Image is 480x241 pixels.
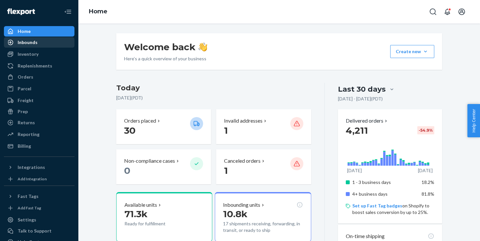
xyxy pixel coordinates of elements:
[441,5,454,18] button: Open notifications
[223,201,260,209] p: Inbounding units
[4,49,74,59] a: Inventory
[422,191,434,197] span: 81.8%
[116,83,311,93] h3: Today
[89,8,107,15] a: Home
[18,193,39,200] div: Fast Tags
[4,215,74,225] a: Settings
[223,208,248,219] span: 10.8k
[124,117,156,125] p: Orders placed
[4,129,74,140] a: Reporting
[224,117,263,125] p: Invalid addresses
[4,226,74,236] a: Talk to Support
[338,96,383,102] p: [DATE] - [DATE] ( PDT )
[18,143,31,149] div: Billing
[216,109,311,144] button: Invalid addresses 1
[18,217,36,223] div: Settings
[4,141,74,151] a: Billing
[4,117,74,128] a: Returns
[390,45,434,58] button: Create new
[18,51,39,57] div: Inventory
[18,131,40,138] div: Reporting
[7,8,35,15] img: Flexport logo
[18,205,41,211] div: Add Fast Tag
[346,233,385,240] p: On-time shipping
[352,203,402,208] a: Set up Fast Tag badges
[216,149,311,184] button: Canceled orders 1
[124,157,175,165] p: Non-compliance cases
[18,74,33,80] div: Orders
[124,125,136,136] span: 30
[418,167,433,174] p: [DATE]
[224,165,228,176] span: 1
[4,37,74,48] a: Inbounds
[4,26,74,37] a: Home
[124,41,207,53] h1: Welcome back
[18,97,34,104] div: Freight
[198,42,207,52] img: hand-wave emoji
[223,220,303,233] p: 17 shipments receiving, forwarding, in transit, or ready to ship
[224,125,228,136] span: 1
[18,39,38,46] div: Inbounds
[4,95,74,106] a: Freight
[18,176,47,182] div: Add Integration
[124,208,148,219] span: 71.3k
[346,125,368,136] span: 4,211
[455,5,468,18] button: Open account menu
[18,63,52,69] div: Replenishments
[18,119,35,126] div: Returns
[338,84,386,94] div: Last 30 days
[4,191,74,202] button: Fast Tags
[224,157,261,165] p: Canceled orders
[18,108,28,115] div: Prep
[426,5,440,18] button: Open Search Box
[4,175,74,183] a: Add Integration
[4,204,74,212] a: Add Fast Tag
[4,83,74,94] a: Parcel
[352,203,434,216] p: on Shopify to boost sales conversion by up to 25%.
[4,72,74,82] a: Orders
[347,167,362,174] p: [DATE]
[84,2,113,21] ol: breadcrumbs
[124,55,207,62] p: Here’s a quick overview of your business
[124,201,157,209] p: Available units
[352,191,417,197] p: 4+ business days
[18,164,45,171] div: Integrations
[18,28,31,35] div: Home
[116,95,311,101] p: [DATE] ( PDT )
[352,179,417,186] p: 1 - 3 business days
[417,126,434,134] div: -54.9 %
[116,149,211,184] button: Non-compliance cases 0
[18,228,52,234] div: Talk to Support
[124,220,185,227] p: Ready for fulfillment
[422,179,434,185] span: 18.2%
[4,61,74,71] a: Replenishments
[4,106,74,117] a: Prep
[124,165,130,176] span: 0
[346,117,389,125] button: Delivered orders
[116,109,211,144] button: Orders placed 30
[61,5,74,18] button: Close Navigation
[4,162,74,173] button: Integrations
[467,104,480,137] button: Help Center
[18,85,31,92] div: Parcel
